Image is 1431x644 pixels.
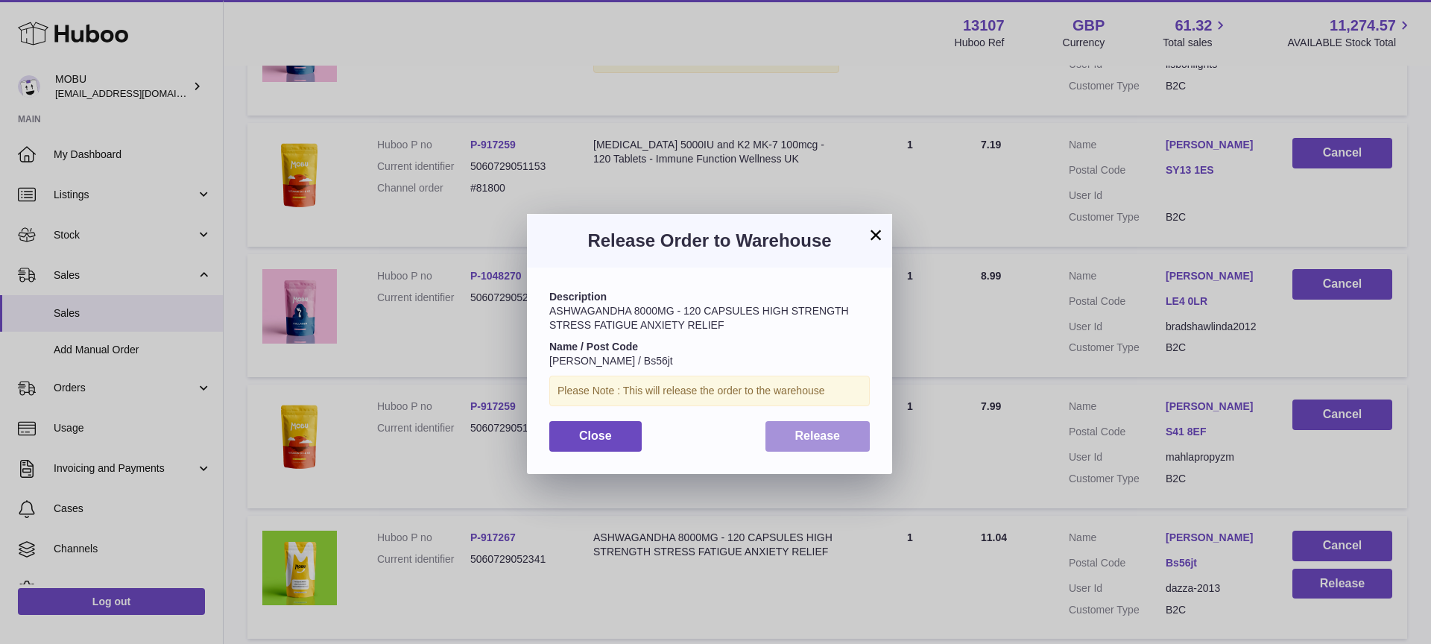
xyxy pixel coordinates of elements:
button: Release [765,421,871,452]
span: Release [795,429,841,442]
strong: Name / Post Code [549,341,638,353]
button: Close [549,421,642,452]
span: Close [579,429,612,442]
strong: Description [549,291,607,303]
button: × [867,226,885,244]
div: Please Note : This will release the order to the warehouse [549,376,870,406]
h3: Release Order to Warehouse [549,229,870,253]
span: [PERSON_NAME] / Bs56jt [549,355,673,367]
span: ASHWAGANDHA 8000MG - 120 CAPSULES HIGH STRENGTH STRESS FATIGUE ANXIETY RELIEF [549,305,849,331]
